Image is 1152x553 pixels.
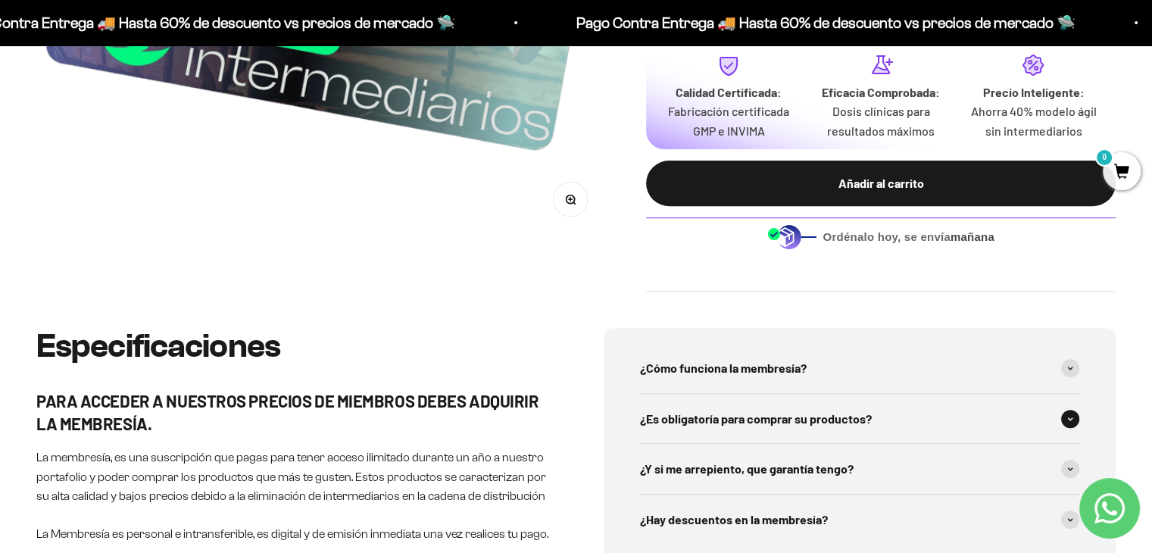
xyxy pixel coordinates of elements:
[640,510,828,530] span: ¿Hay descuentos en la membresía?
[640,495,1080,545] summary: ¿Hay descuentos en la membresía?
[36,448,549,506] p: La membresía, es una suscripción que pagas para tener acceso ilimitado durante un año a nuestro p...
[36,524,549,544] p: La Membresía es personal e intransferible, es digital y de emisión inmediata una vez realices tu ...
[18,72,314,113] div: Un aval de expertos o estudios clínicos en la página.
[246,226,314,252] button: Enviar
[640,343,1080,393] summary: ¿Cómo funciona la membresía?
[36,391,539,434] strong: PARA ACCEDER A NUESTROS PRECIOS DE MIEMBROS DEBES ADQUIRIR LA MEMBRESÍA.
[248,226,312,252] span: Enviar
[18,177,314,218] div: La confirmación de la pureza de los ingredientes.
[646,161,1116,206] button: Añadir al carrito
[1095,148,1113,167] mark: 0
[982,85,1084,99] strong: Precio Inteligente:
[676,173,1085,193] div: Añadir al carrito
[18,147,314,173] div: Un mensaje de garantía de satisfacción visible.
[640,394,1080,444] summary: ¿Es obligatoría para comprar su productos?
[18,24,314,59] p: ¿Qué te daría la seguridad final para añadir este producto a tu carrito?
[969,102,1097,140] p: Ahorra 40% modelo ágil sin intermediarios
[1103,164,1141,181] a: 0
[822,85,940,99] strong: Eficacia Comprobada:
[817,102,945,140] p: Dosis clínicas para resultados máximos
[640,409,872,429] span: ¿Es obligatoría para comprar su productos?
[640,358,807,378] span: ¿Cómo funciona la membresía?
[18,117,314,143] div: Más detalles sobre la fecha exacta de entrega.
[640,459,854,479] span: ¿Y si me arrepiento, que garantía tengo?
[664,102,792,140] p: Fabricación certificada GMP e INVIMA
[767,224,816,249] img: Despacho sin intermediarios
[640,444,1080,494] summary: ¿Y si me arrepiento, que garantía tengo?
[676,85,782,99] strong: Calidad Certificada:
[36,328,549,364] h2: Especificaciones
[575,11,1074,35] p: Pago Contra Entrega 🚚 Hasta 60% de descuento vs precios de mercado 🛸
[951,230,994,243] b: mañana
[823,229,994,245] span: Ordénalo hoy, se envía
